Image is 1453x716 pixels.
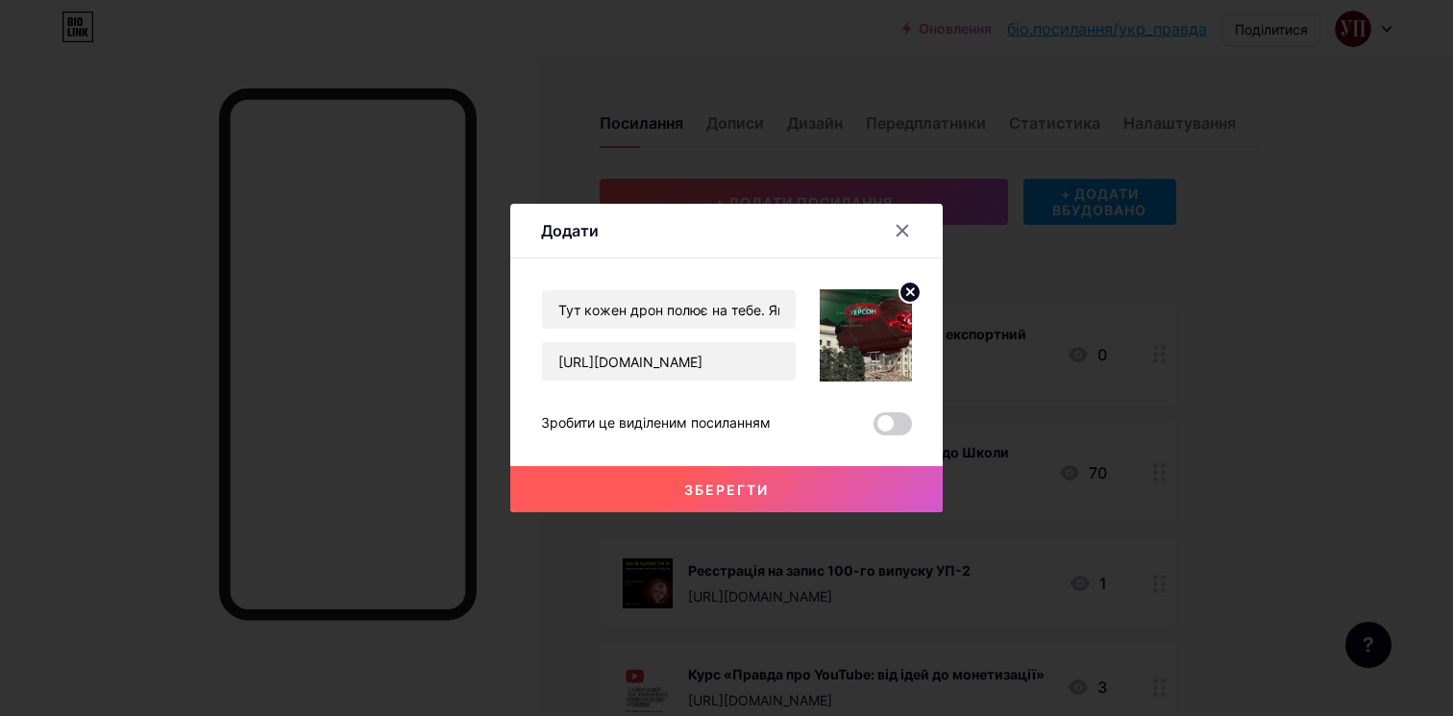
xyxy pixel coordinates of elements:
[542,342,796,381] input: URL-адреса
[541,414,771,431] font: Зробити це виділеним посиланням
[820,289,912,382] img: мініатюра_посилання
[541,221,599,240] font: Додати
[684,481,769,498] font: Зберегти
[542,290,796,329] input: Назва
[510,466,943,512] button: Зберегти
